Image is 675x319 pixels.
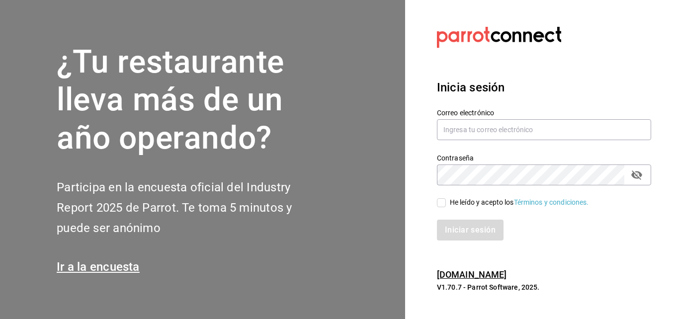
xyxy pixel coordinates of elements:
h3: Inicia sesión [437,79,651,96]
label: Correo electrónico [437,109,651,116]
label: Contraseña [437,154,651,161]
p: V1.70.7 - Parrot Software, 2025. [437,282,651,292]
a: [DOMAIN_NAME] [437,269,507,280]
input: Ingresa tu correo electrónico [437,119,651,140]
h2: Participa en la encuesta oficial del Industry Report 2025 de Parrot. Te toma 5 minutos y puede se... [57,177,325,238]
button: passwordField [628,166,645,183]
a: Ir a la encuesta [57,260,140,274]
a: Términos y condiciones. [514,198,589,206]
div: He leído y acepto los [450,197,589,208]
h1: ¿Tu restaurante lleva más de un año operando? [57,43,325,158]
